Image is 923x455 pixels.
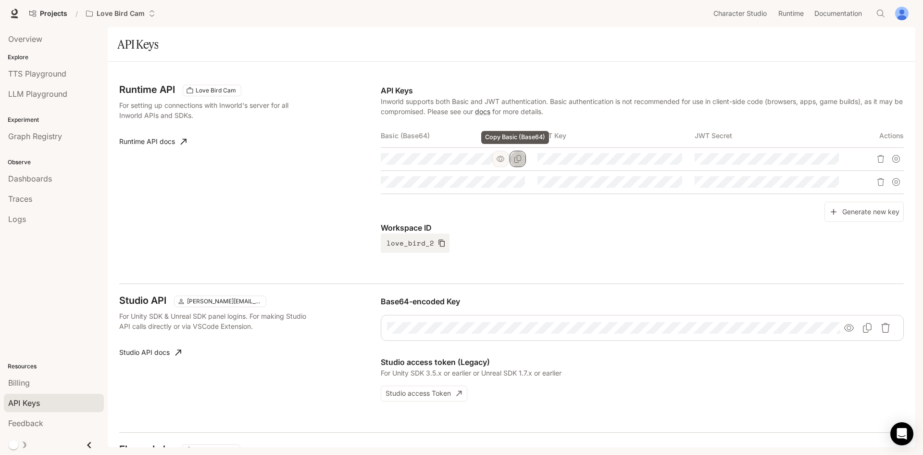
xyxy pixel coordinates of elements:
p: Base64-encoded Key [381,296,904,307]
a: docs [475,107,490,116]
th: Basic (Base64) [381,124,537,147]
a: Documentation [811,4,869,23]
span: Projects [40,10,67,18]
a: Runtime [774,4,810,23]
span: Documentation [814,8,862,20]
h3: Studio API [119,296,166,305]
p: Inworld supports both Basic and JWT authentication. Basic authentication is not recommended for u... [381,96,904,117]
a: Character Studio [710,4,773,23]
span: [PERSON_NAME][EMAIL_ADDRESS][PERSON_NAME] [183,297,265,306]
button: Studio access Token [381,386,467,402]
button: Open Command Menu [871,4,890,23]
p: For Unity SDK 3.5.x or earlier or Unreal SDK 1.7.x or earlier [381,368,904,378]
div: These keys will apply to your current workspace only [183,85,241,96]
span: Love Bird Cam [192,86,240,95]
div: This key applies to current user accounts [174,296,266,307]
span: Love Bird Cam [191,446,239,455]
div: / [72,9,82,19]
p: For setting up connections with Inworld's server for all Inworld APIs and SDKs. [119,100,310,120]
th: JWT Secret [695,124,851,147]
a: Go to projects [25,4,72,23]
p: For Unity SDK & Unreal SDK panel logins. For making Studio API calls directly or via VSCode Exten... [119,311,310,331]
button: Suspend API key [888,174,904,190]
a: Runtime API docs [115,132,190,151]
button: Delete API key [873,151,888,167]
div: Open Intercom Messenger [890,422,913,445]
p: Studio access token (Legacy) [381,356,904,368]
p: API Keys [381,85,904,96]
span: Character Studio [713,8,767,20]
div: Copy Basic (Base64) [481,131,549,144]
h3: Eleven Labs [119,444,174,454]
button: Copy Basic (Base64) [510,151,526,167]
th: JWT Key [537,124,694,147]
span: Runtime [778,8,804,20]
button: Suspend API key [888,151,904,167]
button: User avatar [892,4,911,23]
button: love_bird_2 [381,234,449,253]
th: Actions [851,124,904,147]
h3: Runtime API [119,85,175,94]
h1: API Keys [117,35,158,54]
button: Open workspace menu [82,4,160,23]
a: Studio API docs [115,343,185,362]
p: Workspace ID [381,222,904,234]
button: Generate new key [824,202,904,222]
p: Love Bird Cam [97,10,145,18]
button: Delete API key [873,174,888,190]
button: Copy Base64-encoded Key [859,319,876,337]
img: User avatar [895,7,909,20]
